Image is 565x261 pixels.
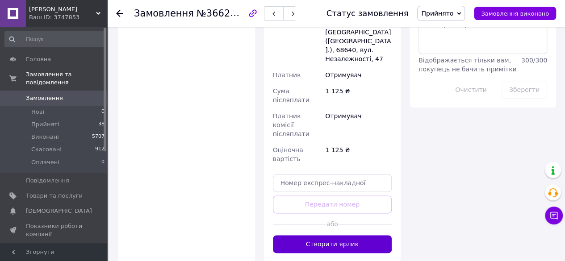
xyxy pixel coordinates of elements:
button: Замовлення виконано [474,7,556,20]
div: Отримувач [323,67,393,83]
span: Замовлення [26,94,63,102]
span: Сума післяплати [273,87,310,104]
span: 0 [101,108,105,116]
span: [DEMOGRAPHIC_DATA] [26,207,92,215]
span: Показники роботи компанії [26,222,83,238]
div: Отримувач [323,108,393,142]
span: Нові [31,108,44,116]
div: смт. [GEOGRAPHIC_DATA] ([GEOGRAPHIC_DATA].), 68640, вул. Незалежності, 47 [323,15,393,67]
span: Прийнято [421,10,453,17]
span: 5707 [92,133,105,141]
span: Скасовані [31,145,62,153]
span: або [326,220,338,228]
div: 1 125 ₴ [323,142,393,167]
span: 300 / 300 [521,57,547,64]
span: 0 [101,158,105,166]
button: Створити ярлик [273,235,392,253]
span: Головна [26,55,51,63]
span: Прийняті [31,120,59,128]
span: Повідомлення [26,177,69,185]
input: Номер експрес-накладної [273,174,392,192]
span: Товари та послуги [26,192,83,200]
div: Повернутися назад [116,9,123,18]
button: Чат з покупцем [545,207,563,224]
span: Замовлення та повідомлення [26,70,107,87]
span: Відображається тільки вам, покупець не бачить примітки [419,57,516,73]
div: 1 125 ₴ [323,83,393,108]
span: 912 [95,145,105,153]
span: №366272324 [197,8,260,19]
span: Виконані [31,133,59,141]
span: Замовлення [134,8,194,19]
span: 38 [98,120,105,128]
div: Ваш ID: 3747853 [29,13,107,21]
span: Замовлення виконано [481,10,549,17]
span: Оціночна вартість [273,146,303,162]
input: Пошук [4,31,105,47]
span: Оплачені [31,158,59,166]
span: Платник комісії післяплати [273,112,310,137]
span: Світ Кабелю [29,5,96,13]
div: Статус замовлення [326,9,409,18]
span: Платник [273,71,301,79]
